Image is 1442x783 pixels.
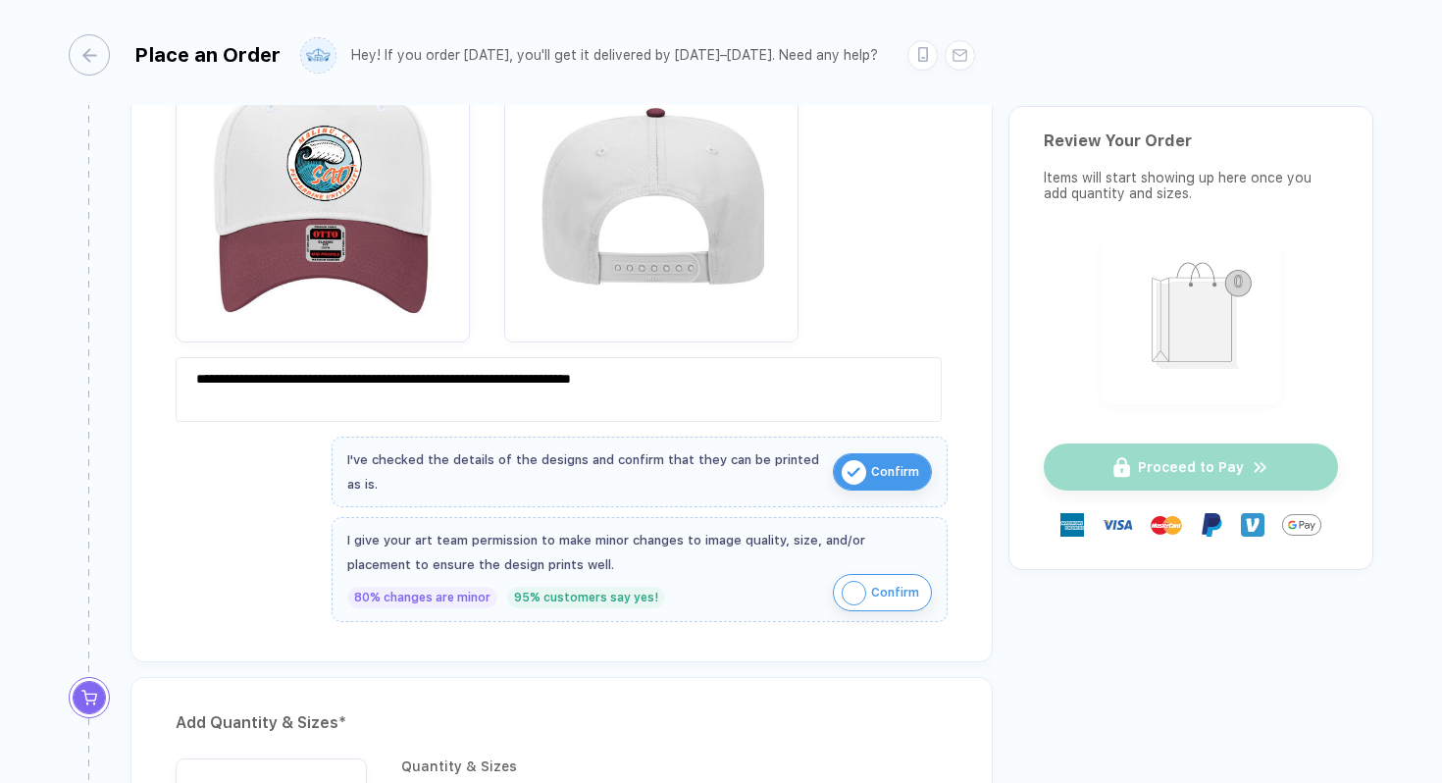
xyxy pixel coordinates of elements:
img: Venmo [1241,513,1264,537]
img: 02070952-ac65-4486-9e32-b6a472c13af2_nt_back_1757354633118.jpg [514,47,789,322]
div: 95% customers say yes! [507,587,665,608]
span: Confirm [871,456,919,488]
div: I give your art team permission to make minor changes to image quality, size, and/or placement to... [347,528,932,577]
div: I've checked the details of the designs and confirm that they can be printed as is. [347,447,823,496]
div: 80% changes are minor [347,587,497,608]
img: master-card [1151,509,1182,541]
div: Quantity & Sizes [401,758,517,774]
div: Hey! If you order [DATE], you'll get it delivered by [DATE]–[DATE]. Need any help? [351,47,878,64]
img: express [1060,513,1084,537]
button: iconConfirm [833,453,932,491]
img: icon [842,460,866,485]
span: Confirm [871,577,919,608]
img: visa [1102,509,1133,541]
img: user profile [301,38,335,73]
img: 02070952-ac65-4486-9e32-b6a472c13af2_nt_front_1757354633116.jpg [185,47,460,322]
img: shopping_bag.png [1110,249,1272,391]
div: Items will start showing up here once you add quantity and sizes. [1044,170,1338,201]
div: Add Quantity & Sizes [176,707,948,739]
div: Place an Order [134,43,281,67]
img: Paypal [1200,513,1223,537]
div: Review Your Order [1044,131,1338,150]
button: iconConfirm [833,574,932,611]
img: icon [842,581,866,605]
img: GPay [1282,505,1321,545]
